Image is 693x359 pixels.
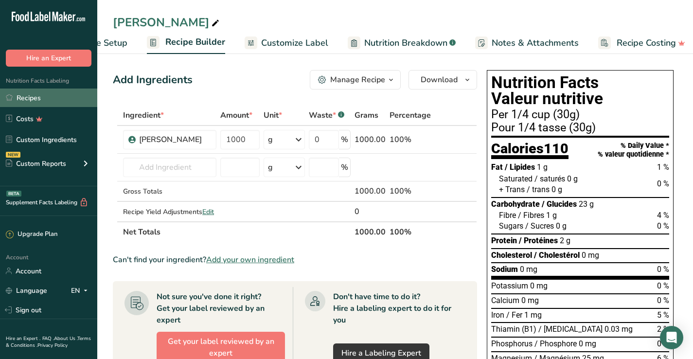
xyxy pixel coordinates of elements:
span: Phosphorus [491,339,533,348]
span: / trans [527,185,550,194]
span: 5 % [657,310,669,320]
div: Don't have time to do it? Hire a labeling expert to do it for you [333,291,465,326]
a: Language [6,282,47,299]
span: 0 g [567,174,578,183]
span: / Glucides [542,199,577,209]
span: 0 % [657,179,669,188]
span: Amount [220,109,252,121]
span: 1 mg [524,310,542,320]
span: Get your label reviewed by an expert [165,336,277,359]
span: 110 [544,140,569,157]
div: g [268,162,273,173]
span: 0 g [551,185,562,194]
span: Download [421,74,458,86]
span: 0 % [657,339,669,348]
div: BETA [6,191,21,197]
span: Sugars [499,221,523,231]
span: 0.03 mg [604,324,633,334]
a: Recipe Costing [598,32,685,54]
div: Per 1/4 cup (30g) [491,109,669,121]
span: Add your own ingredient [206,254,294,266]
span: Carbohydrate [491,199,540,209]
span: Percentage [390,109,431,121]
span: 0 % [657,296,669,305]
div: Not sure you've done it right? Get your label reviewed by an expert [157,291,285,326]
span: / Lipides [505,162,535,172]
span: 0 g [556,221,567,231]
div: 1000.00 [355,134,386,145]
span: + Trans [499,185,525,194]
div: 100% [390,185,431,197]
a: Customize Label [245,32,328,54]
div: NEW [6,152,20,158]
div: g [268,134,273,145]
div: Pour 1/4 tasse (30g) [491,122,669,134]
span: Customize Label [261,36,328,50]
span: Edit [202,207,214,216]
span: Potassium [491,281,528,290]
div: 100% [390,134,431,145]
th: 100% [388,221,433,242]
div: [PERSON_NAME] [139,134,211,145]
span: / Sucres [525,221,554,231]
div: 0 [355,206,386,217]
div: Upgrade Plan [6,230,57,239]
span: 2 g [560,236,570,245]
span: 4 % [657,211,669,220]
button: Manage Recipe [310,70,401,90]
div: 1000.00 [355,185,386,197]
th: Net Totals [121,221,353,242]
span: / Fer [506,310,522,320]
span: 0 % [657,281,669,290]
div: Gross Totals [123,186,216,197]
div: Recipe Yield Adjustments [123,207,216,217]
span: / saturés [534,174,565,183]
span: 0 % [657,221,669,231]
span: Saturated [499,174,533,183]
a: Terms & Conditions . [6,335,91,349]
span: Calcium [491,296,519,305]
div: [PERSON_NAME] [113,14,221,31]
span: / Protéines [519,236,558,245]
a: FAQ . [42,335,54,342]
span: / [MEDICAL_DATA] [538,324,603,334]
span: 1 % [657,162,669,172]
span: Grams [355,109,378,121]
span: Fibre [499,211,516,220]
span: 2 % [657,324,669,334]
span: 0 mg [530,281,548,290]
span: 0 % [657,265,669,274]
span: Cholesterol [491,251,532,260]
h1: Nutrition Facts Valeur nutritive [491,74,669,107]
a: Privacy Policy [37,342,68,349]
span: / Fibres [518,211,544,220]
span: / Phosphore [534,339,577,348]
div: Can't find your ingredient? [113,254,477,266]
input: Add Ingredient [123,158,216,177]
span: 1 g [546,211,557,220]
div: Manage Recipe [330,74,385,86]
span: 0 mg [521,296,539,305]
div: % Daily Value * % valeur quotidienne * [598,142,669,159]
span: Recipe Setup [74,36,127,50]
a: Hire an Expert . [6,335,40,342]
span: 1 g [537,162,548,172]
span: Iron [491,310,504,320]
span: 0 mg [579,339,596,348]
div: Waste [309,109,344,121]
span: Unit [264,109,282,121]
span: Recipe Costing [617,36,676,50]
span: Sodium [491,265,518,274]
div: Calories [491,142,569,160]
span: 0 mg [582,251,599,260]
span: Protein [491,236,517,245]
span: 23 g [579,199,594,209]
span: / Cholestérol [534,251,580,260]
span: Notes & Attachments [492,36,579,50]
button: Download [409,70,477,90]
a: Nutrition Breakdown [348,32,456,54]
div: Add Ingredients [113,72,193,88]
span: Thiamin (B1) [491,324,536,334]
a: Notes & Attachments [475,32,579,54]
a: Recipe Builder [147,31,225,54]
